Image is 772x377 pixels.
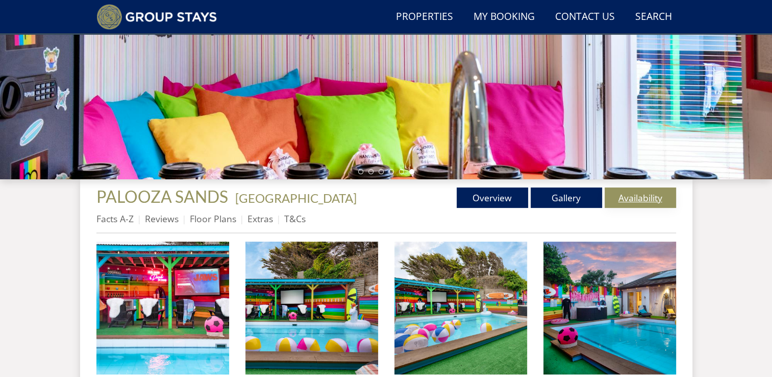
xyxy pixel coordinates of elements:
img: Group Stays [96,4,217,30]
a: Extras [247,213,273,225]
a: Reviews [145,213,179,225]
a: Floor Plans [190,213,236,225]
a: Properties [392,6,457,29]
a: My Booking [469,6,539,29]
img: Palooza Sands: Group Accommodation In Newquay, Sleeps 24 With Pool [96,242,229,374]
span: - [231,191,357,205]
img: Palooza Sands: Fab, fun and funky! [245,242,378,374]
a: [GEOGRAPHIC_DATA] [235,191,357,205]
a: PALOOZA SANDS [96,186,231,206]
a: Overview [457,187,528,208]
a: T&Cs [284,213,306,225]
a: Availability [605,187,676,208]
a: Search [631,6,676,29]
span: PALOOZA SANDS [96,186,228,206]
a: Gallery [531,187,602,208]
a: Facts A-Z [96,213,134,225]
img: Palooza Sands: Possibly the most colourful holiday house you've ever seen! [394,242,527,374]
a: Contact Us [551,6,619,29]
img: Palooza Sands: Relax by the pool [543,242,676,374]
